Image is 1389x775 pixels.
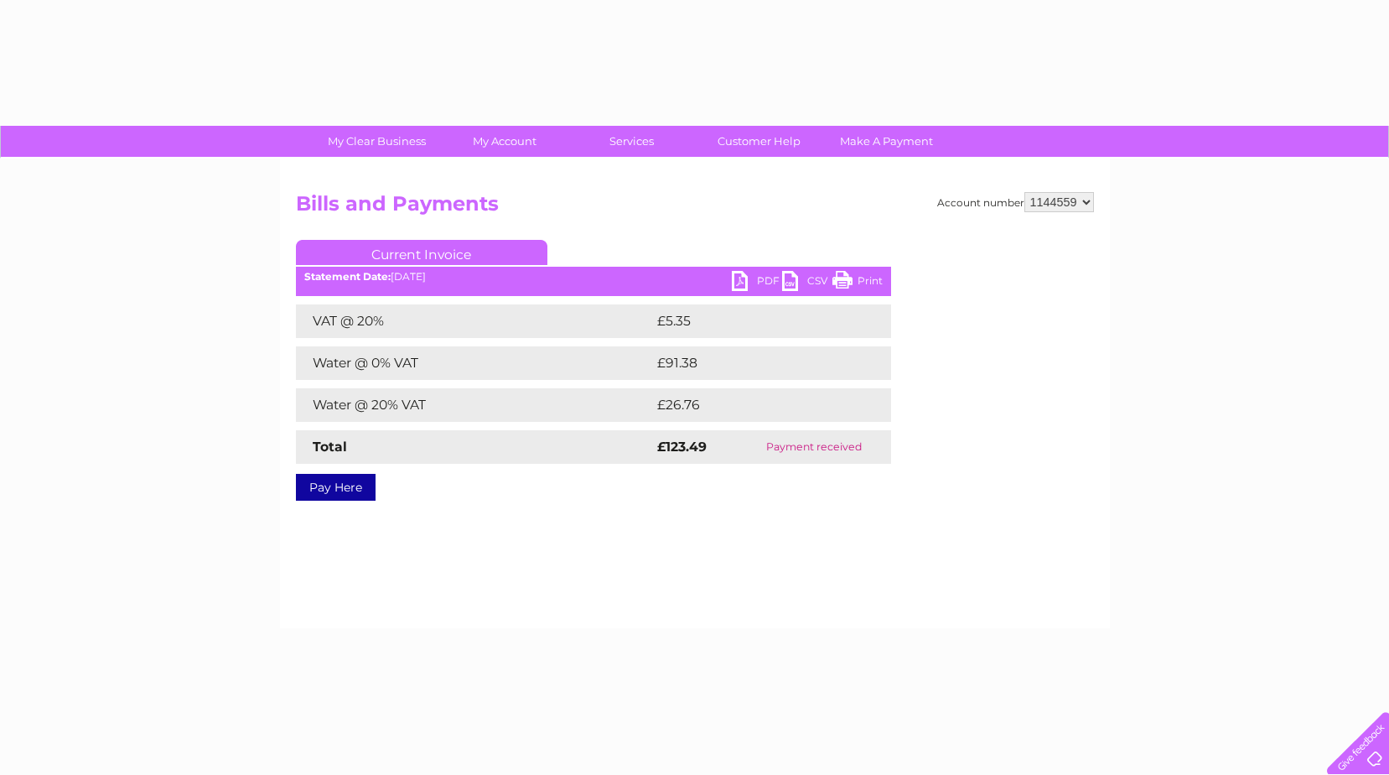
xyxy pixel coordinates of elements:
a: Services [562,126,701,157]
td: £91.38 [653,346,856,380]
a: PDF [732,271,782,295]
strong: Total [313,439,347,455]
a: My Account [435,126,573,157]
h2: Bills and Payments [296,192,1094,224]
td: £5.35 [653,304,852,338]
a: Customer Help [690,126,828,157]
div: [DATE] [296,271,891,283]
td: £26.76 [653,388,858,422]
a: Print [832,271,883,295]
td: Payment received [738,430,890,464]
td: Water @ 0% VAT [296,346,653,380]
a: Current Invoice [296,240,547,265]
a: CSV [782,271,832,295]
div: Account number [937,192,1094,212]
a: Make A Payment [817,126,956,157]
a: Pay Here [296,474,376,501]
a: My Clear Business [308,126,446,157]
td: VAT @ 20% [296,304,653,338]
b: Statement Date: [304,270,391,283]
td: Water @ 20% VAT [296,388,653,422]
strong: £123.49 [657,439,707,455]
